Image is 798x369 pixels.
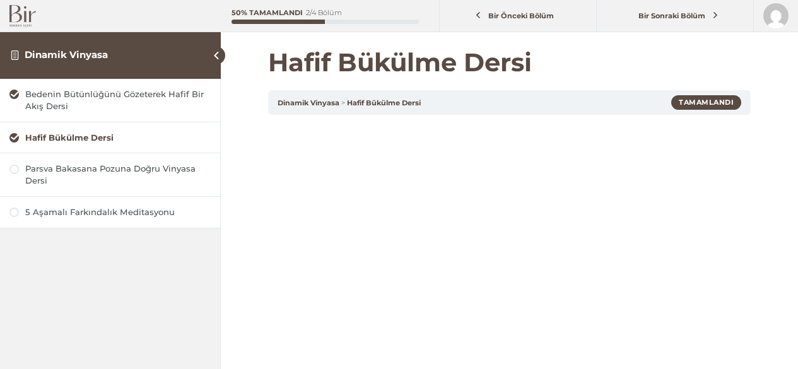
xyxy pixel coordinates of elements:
a: Parsva Bakasana Pozuna Doğru Vinyasa Dersi [9,163,211,187]
a: Hafif Bükülme Dersi [347,98,421,107]
a: Dinamik Vinyasa [25,49,108,61]
div: Hafif Bükülme Dersi [25,132,211,144]
span: Bir Önceki Bölüm [481,11,561,20]
div: 2/4 Bölüm [306,9,342,16]
span: Bir Sonraki Bölüm [631,11,713,20]
a: Bedenin Bütünlüğünü Gözeterek Hafif Bir Akış Dersi [9,88,211,112]
a: Hafif Bükülme Dersi [9,132,211,144]
a: 5 Aşamalı Farkındalık Meditasyonu [9,206,211,218]
a: Dinamik Vinyasa [278,98,339,107]
div: Tamamlandı [671,95,741,109]
div: Bedenin Bütünlüğünü Gözeterek Hafif Bir Akış Dersi [25,88,211,112]
h1: Hafif Bükülme Dersi [268,47,751,78]
div: 50% Tamamlandı [232,9,303,16]
img: Bir Logo [9,5,36,27]
a: Bir Sonraki Bölüm [600,4,750,28]
div: 5 Aşamalı Farkındalık Meditasyonu [25,206,211,218]
div: Parsva Bakasana Pozuna Doğru Vinyasa Dersi [25,163,211,187]
a: Bir Önceki Bölüm [443,4,593,28]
